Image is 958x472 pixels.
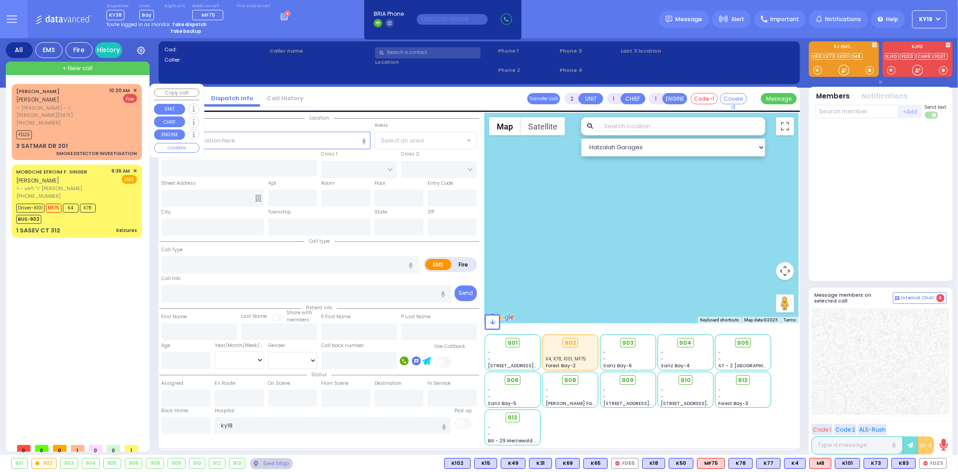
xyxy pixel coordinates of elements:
a: [PERSON_NAME] [16,88,60,95]
span: [STREET_ADDRESS][PERSON_NAME] [661,400,746,407]
div: 1 SASEV CT 312 [16,226,60,235]
div: FD23 [919,458,947,469]
div: BLS [501,458,525,469]
div: BLS [756,458,781,469]
a: KJFD [885,53,899,60]
label: Location [375,58,495,66]
span: - [488,393,491,400]
span: - [488,349,491,356]
div: 913 [230,459,245,468]
span: Bay [139,10,154,20]
span: BG - 29 Merriewold S. [488,437,539,444]
label: Street Address [162,180,196,187]
span: Other building occupants [255,195,261,202]
label: Apt [268,180,276,187]
label: Last Name [241,313,267,320]
span: ✕ [133,87,137,94]
span: 909 [622,376,634,385]
span: [STREET_ADDRESS][PERSON_NAME] [603,400,688,407]
button: ALS-Rush [858,424,887,435]
span: Patient info [301,304,337,311]
button: Internal Chat 4 [893,292,947,304]
span: - [603,356,606,362]
span: [PHONE_NUMBER] [16,192,61,200]
span: 10:20 AM [110,87,130,94]
div: 912 [209,459,225,468]
div: SMOKE DETECTOR INVESTIGATION [56,150,137,157]
div: K4 [784,458,806,469]
label: Hospital [215,407,234,414]
label: ZIP [428,209,434,216]
div: FD55 [611,458,639,469]
div: 903 [61,459,78,468]
span: - [719,393,721,400]
div: K18 [642,458,665,469]
div: BLS [892,458,916,469]
button: Drag Pegman onto the map to open Street View [776,294,794,312]
span: - [488,356,491,362]
button: CHIEF [621,93,645,104]
button: Notifications [862,91,908,102]
button: Members [817,91,850,102]
div: All [6,42,33,58]
span: Help [886,15,898,23]
span: 0 [89,445,102,452]
span: Phone 4 [560,67,618,74]
span: Sanz Bay-6 [603,362,632,369]
span: [PERSON_NAME] [16,96,59,103]
label: Dispatcher [106,4,129,9]
label: Destination [375,380,402,387]
label: Areas [375,122,388,129]
label: Fire [451,259,476,270]
button: Show satellite imagery [521,117,565,135]
div: 910 [190,459,205,468]
span: ✕ [133,167,137,175]
span: 0 [53,445,66,452]
div: 902 [563,338,578,348]
div: BLS [583,458,608,469]
button: Code 2 [834,424,856,435]
div: 909 [168,459,185,468]
a: K73 [825,53,837,60]
div: K83 [892,458,916,469]
span: - [603,387,606,393]
strong: Take dispatch [172,21,207,28]
label: Use Callback [434,343,465,350]
label: Call back number [321,342,364,349]
label: Lines [139,4,154,9]
span: KY18 [919,15,933,23]
span: - [488,424,491,431]
span: - [603,393,606,400]
button: Code-1 [691,93,718,104]
span: - [661,356,663,362]
span: Phone 1 [498,47,556,55]
a: Open this area in Google Maps (opens a new window) [487,312,517,323]
label: Room [321,180,335,187]
span: - [488,387,491,393]
button: Code 1 [812,424,833,435]
a: K83 [811,53,824,60]
button: ENGINE [662,93,687,104]
span: Message [675,15,702,24]
span: + New call [62,64,93,73]
button: Toggle fullscreen view [776,117,794,135]
span: [STREET_ADDRESS][PERSON_NAME] [488,362,573,369]
span: Fire [123,94,137,103]
span: 903 [622,338,634,347]
label: Pick up [455,407,472,414]
span: KY38 [106,10,124,20]
div: BLS [556,458,580,469]
input: (000)000-00000 [417,14,488,25]
span: Forest Bay-2 [546,362,576,369]
span: - [603,349,606,356]
label: Township [268,209,291,216]
span: 9:36 AM [112,168,130,174]
span: 0 [107,445,120,452]
label: P Last Name [401,313,431,321]
span: You're logged in as monitor. [106,21,171,28]
button: Message [761,93,797,104]
a: FD21 [934,53,948,60]
button: Map camera controls [776,262,794,280]
div: BLS [669,458,693,469]
a: MORDCHE EFROIM F. SINGER [16,168,87,175]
